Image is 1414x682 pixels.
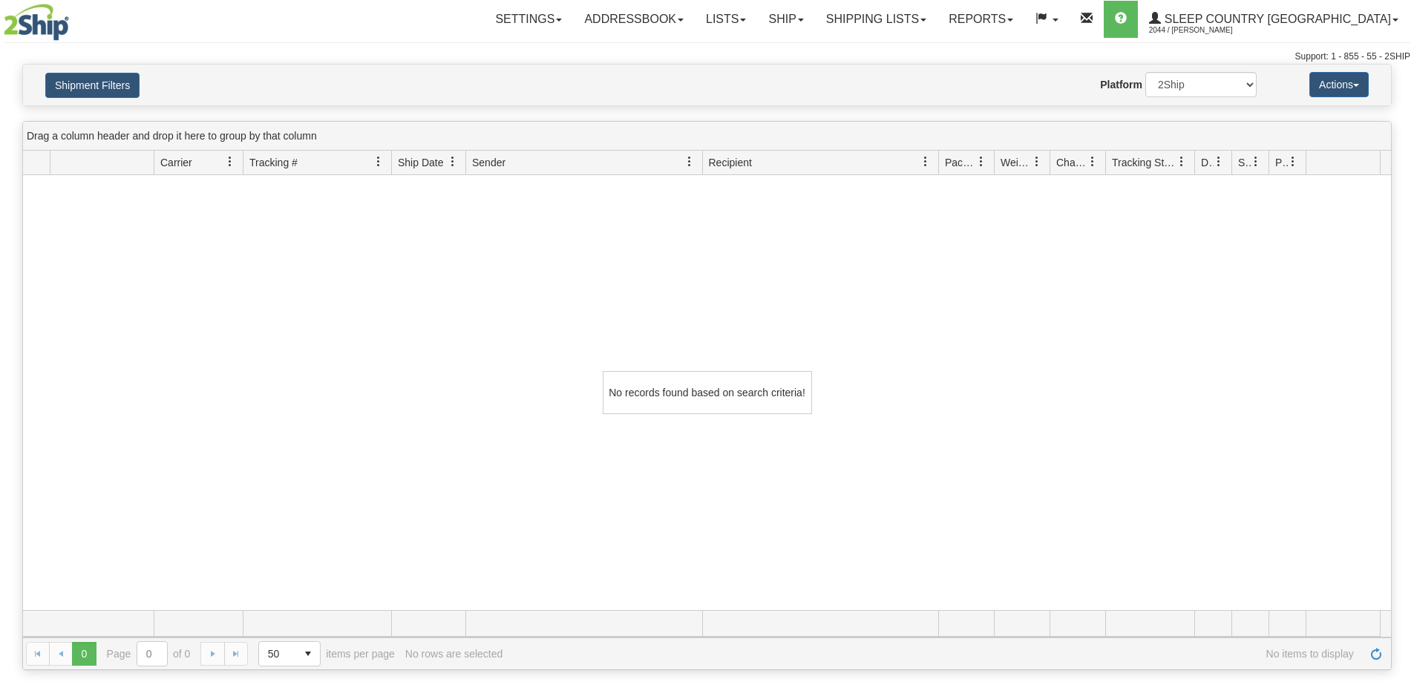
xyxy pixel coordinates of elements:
a: Tracking # filter column settings [366,149,391,174]
span: Page of 0 [107,641,191,666]
a: Pickup Status filter column settings [1280,149,1306,174]
a: Carrier filter column settings [217,149,243,174]
span: Weight [1001,155,1032,170]
span: Sender [472,155,505,170]
img: logo2044.jpg [4,4,69,41]
a: Ship Date filter column settings [440,149,465,174]
span: Page 0 [72,642,96,666]
a: Shipment Issues filter column settings [1243,149,1269,174]
div: grid grouping header [23,122,1391,151]
span: Charge [1056,155,1087,170]
span: select [296,642,320,666]
span: No items to display [513,648,1354,660]
label: Platform [1100,77,1142,92]
a: Refresh [1364,642,1388,666]
span: Recipient [709,155,752,170]
span: 2044 / [PERSON_NAME] [1149,23,1260,38]
span: Shipment Issues [1238,155,1251,170]
button: Actions [1309,72,1369,97]
span: Carrier [160,155,192,170]
iframe: chat widget [1380,265,1413,416]
span: items per page [258,641,395,666]
button: Shipment Filters [45,73,140,98]
a: Reports [937,1,1024,38]
a: Lists [695,1,757,38]
div: Support: 1 - 855 - 55 - 2SHIP [4,50,1410,63]
a: Charge filter column settings [1080,149,1105,174]
a: Sleep Country [GEOGRAPHIC_DATA] 2044 / [PERSON_NAME] [1138,1,1410,38]
span: Delivery Status [1201,155,1214,170]
a: Ship [757,1,814,38]
a: Shipping lists [815,1,937,38]
div: No rows are selected [405,648,503,660]
a: Settings [484,1,573,38]
span: Tracking Status [1112,155,1176,170]
span: Pickup Status [1275,155,1288,170]
a: Sender filter column settings [677,149,702,174]
span: Ship Date [398,155,443,170]
a: Delivery Status filter column settings [1206,149,1231,174]
span: 50 [268,646,287,661]
span: Sleep Country [GEOGRAPHIC_DATA] [1161,13,1391,25]
a: Recipient filter column settings [913,149,938,174]
a: Weight filter column settings [1024,149,1050,174]
div: No records found based on search criteria! [603,371,812,414]
a: Packages filter column settings [969,149,994,174]
span: Tracking # [249,155,298,170]
a: Addressbook [573,1,695,38]
span: Page sizes drop down [258,641,321,666]
a: Tracking Status filter column settings [1169,149,1194,174]
span: Packages [945,155,976,170]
